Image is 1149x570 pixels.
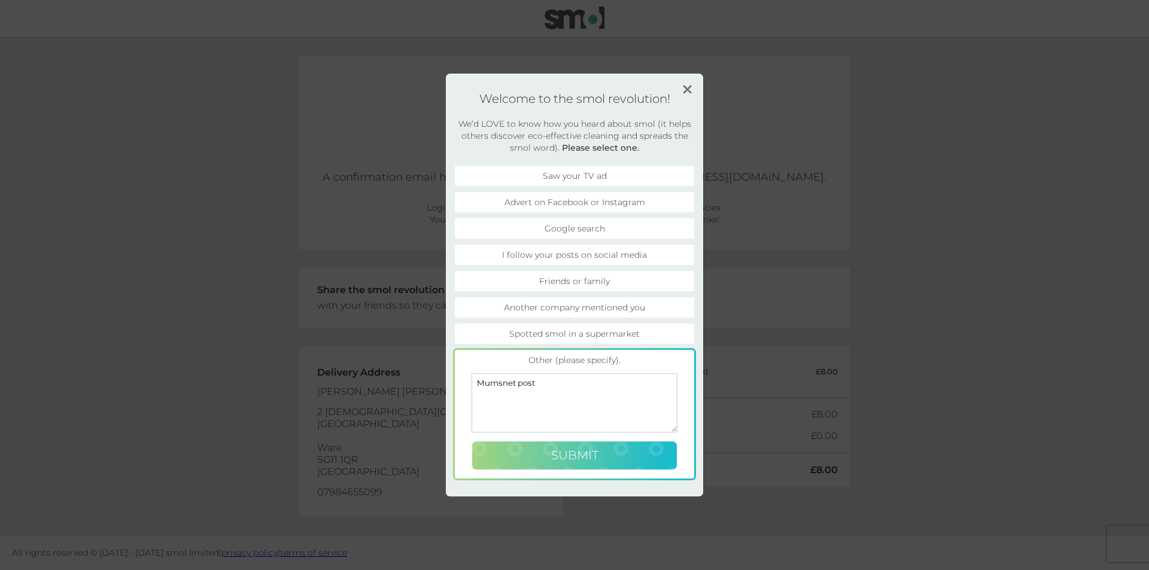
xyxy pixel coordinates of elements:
[455,118,694,154] h2: We’d LOVE to know how you heard about smol (it helps others discover eco-effective cleaning and s...
[455,245,694,265] li: I follow your posts on social media
[455,218,694,239] li: Google search
[455,92,694,106] h1: Welcome to the smol revolution!
[683,85,692,94] img: close
[455,350,694,479] li: Other (please specify).
[562,142,639,153] strong: Please select one.
[455,271,694,291] li: Friends or family
[472,441,677,470] button: Submit
[455,192,694,212] li: Advert on Facebook or Instagram
[455,324,694,344] li: Spotted smol in a supermarket
[455,297,694,318] li: Another company mentioned you
[455,166,694,186] li: Saw your TV ad
[551,448,598,462] span: Submit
